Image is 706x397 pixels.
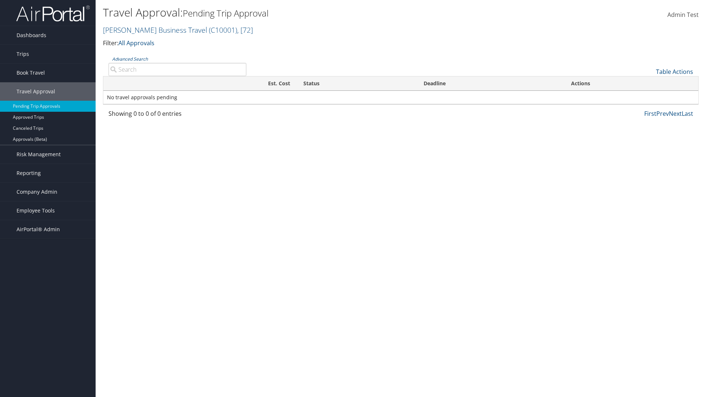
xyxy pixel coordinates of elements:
a: Next [669,110,682,118]
span: Trips [17,45,29,63]
h1: Travel Approval: [103,5,500,20]
img: airportal-logo.png [16,5,90,22]
a: Table Actions [656,68,693,76]
a: First [644,110,656,118]
input: Advanced Search [108,63,246,76]
a: Advanced Search [112,56,148,62]
span: Employee Tools [17,201,55,220]
th: Est. Cost: activate to sort column ascending [150,76,297,91]
span: ( C10001 ) [209,25,237,35]
div: Showing 0 to 0 of 0 entries [108,109,246,122]
span: Admin Test [667,11,699,19]
th: Actions [564,76,698,91]
td: No travel approvals pending [103,91,698,104]
th: Status: activate to sort column ascending [297,76,417,91]
p: Filter: [103,39,500,48]
th: Deadline: activate to sort column descending [417,76,564,91]
span: , [ 72 ] [237,25,253,35]
span: Risk Management [17,145,61,164]
a: Admin Test [667,4,699,26]
span: AirPortal® Admin [17,220,60,239]
span: Travel Approval [17,82,55,101]
small: Pending Trip Approval [183,7,268,19]
span: Book Travel [17,64,45,82]
span: Dashboards [17,26,46,44]
span: Company Admin [17,183,57,201]
a: Prev [656,110,669,118]
span: Reporting [17,164,41,182]
a: Last [682,110,693,118]
a: All Approvals [118,39,154,47]
a: [PERSON_NAME] Business Travel [103,25,253,35]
